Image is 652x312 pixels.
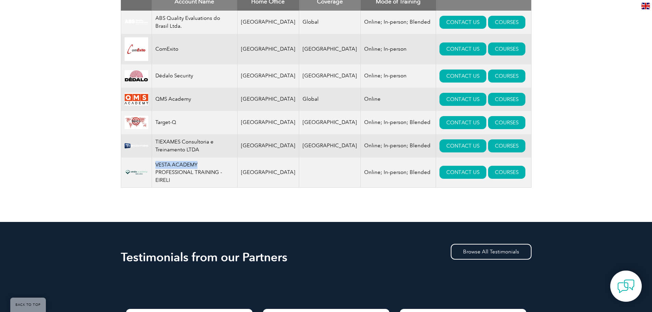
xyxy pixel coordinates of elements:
[152,11,237,34] td: ABS Quality Evaluations do Brasil Ltda.
[125,19,148,25] img: c92924ac-d9bc-ea11-a814-000d3a79823d-logo.jpg
[152,88,237,111] td: QMS Academy
[361,34,436,64] td: Online; In-person
[451,244,532,260] a: Browse All Testimonials
[439,16,486,29] a: CONTACT US
[439,70,486,83] a: CONTACT US
[439,42,486,55] a: CONTACT US
[299,111,361,134] td: [GEOGRAPHIC_DATA]
[439,139,486,152] a: CONTACT US
[299,64,361,88] td: [GEOGRAPHIC_DATA]
[152,34,237,64] td: ComExito
[641,3,650,9] img: en
[488,70,525,83] a: COURSES
[237,134,299,158] td: [GEOGRAPHIC_DATA]
[361,64,436,88] td: Online; In-person
[299,134,361,158] td: [GEOGRAPHIC_DATA]
[439,166,486,179] a: CONTACT US
[361,158,436,188] td: Online; In-person; Blended
[299,34,361,64] td: [GEOGRAPHIC_DATA]
[237,64,299,88] td: [GEOGRAPHIC_DATA]
[125,116,148,129] img: d13f9d11-f2a0-ea11-a812-000d3ae11abd-logo.png
[121,252,532,263] h2: Testimonials from our Partners
[237,11,299,34] td: [GEOGRAPHIC_DATA]
[237,34,299,64] td: [GEOGRAPHIC_DATA]
[125,93,148,106] img: 6d1a8ff1-2d6a-eb11-a812-00224814616a-logo.png
[125,139,148,153] img: 5c409128-92a1-ed11-aad1-0022481565fd-logo.png
[10,298,46,312] a: BACK TO TOP
[488,42,525,55] a: COURSES
[125,70,148,82] img: 8151da1a-2f8e-ee11-be36-000d3ae1a22b-logo.png
[152,64,237,88] td: Dédalo Security
[299,11,361,34] td: Global
[237,158,299,188] td: [GEOGRAPHIC_DATA]
[125,166,148,179] img: 6f8a6e80-7f29-ed11-9db1-00224814fd52-logo.png
[488,16,525,29] a: COURSES
[488,93,525,106] a: COURSES
[152,111,237,134] td: Target-Q
[439,93,486,106] a: CONTACT US
[361,11,436,34] td: Online; In-person; Blended
[152,158,237,188] td: VESTA ACADEMY PROFESSIONAL TRAINING - EIRELI
[488,139,525,152] a: COURSES
[237,88,299,111] td: [GEOGRAPHIC_DATA]
[299,88,361,111] td: Global
[237,111,299,134] td: [GEOGRAPHIC_DATA]
[617,278,635,295] img: contact-chat.png
[361,88,436,111] td: Online
[488,116,525,129] a: COURSES
[439,116,486,129] a: CONTACT US
[361,111,436,134] td: Online; In-person; Blended
[125,37,148,61] img: db2924ac-d9bc-ea11-a814-000d3a79823d-logo.jpg
[152,134,237,158] td: TIEXAMES Consultoria e Treinamento LTDA
[488,166,525,179] a: COURSES
[361,134,436,158] td: Online; In-person; Blended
